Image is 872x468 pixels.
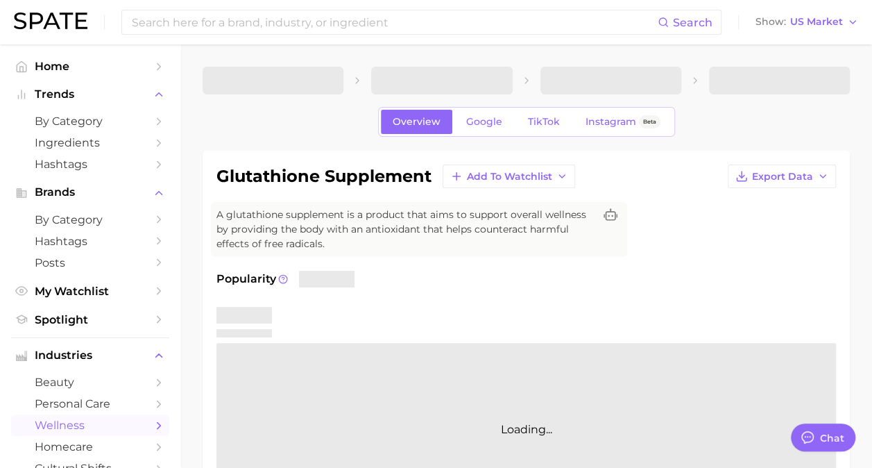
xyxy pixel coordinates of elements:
span: personal care [35,397,146,410]
span: homecare [35,440,146,453]
span: by Category [35,213,146,226]
a: TikTok [516,110,572,134]
a: My Watchlist [11,281,169,302]
span: My Watchlist [35,285,146,298]
span: Google [466,116,502,128]
input: Search here for a brand, industry, or ingredient [130,10,658,34]
span: Home [35,60,146,73]
span: Show [755,18,786,26]
span: US Market [790,18,843,26]
a: homecare [11,436,169,458]
button: Add to Watchlist [443,165,575,188]
span: Posts [35,256,146,269]
a: Google [454,110,514,134]
a: Hashtags [11,231,169,252]
span: Industries [35,349,146,362]
button: Industries [11,345,169,366]
a: by Category [11,110,169,132]
a: beauty [11,371,169,393]
span: Brands [35,186,146,199]
button: Export Data [728,165,836,188]
span: Popularity [216,271,276,287]
button: Brands [11,182,169,203]
span: A glutathione supplement is a product that aims to support overall wellness by providing the body... [216,208,594,251]
span: Trends [35,88,146,101]
span: Export Data [752,171,813,183]
span: beauty [35,376,146,389]
span: Instagram [585,116,636,128]
span: Search [673,16,712,29]
a: Home [11,56,169,77]
a: wellness [11,415,169,436]
span: Ingredients [35,136,146,149]
span: Add to Watchlist [467,171,552,183]
img: SPATE [14,12,87,29]
h1: glutathione supplement [216,168,431,185]
span: by Category [35,115,146,128]
span: TikTok [528,116,560,128]
span: Beta [643,116,656,128]
a: Hashtags [11,153,169,175]
a: Spotlight [11,309,169,331]
span: Hashtags [35,235,146,248]
button: Trends [11,84,169,105]
a: Ingredients [11,132,169,153]
span: wellness [35,419,146,432]
span: Overview [393,116,441,128]
button: ShowUS Market [752,13,862,31]
a: Overview [381,110,452,134]
span: Spotlight [35,313,146,326]
span: Hashtags [35,158,146,171]
a: Posts [11,252,169,274]
a: InstagramBeta [574,110,672,134]
a: by Category [11,209,169,231]
a: personal care [11,393,169,415]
